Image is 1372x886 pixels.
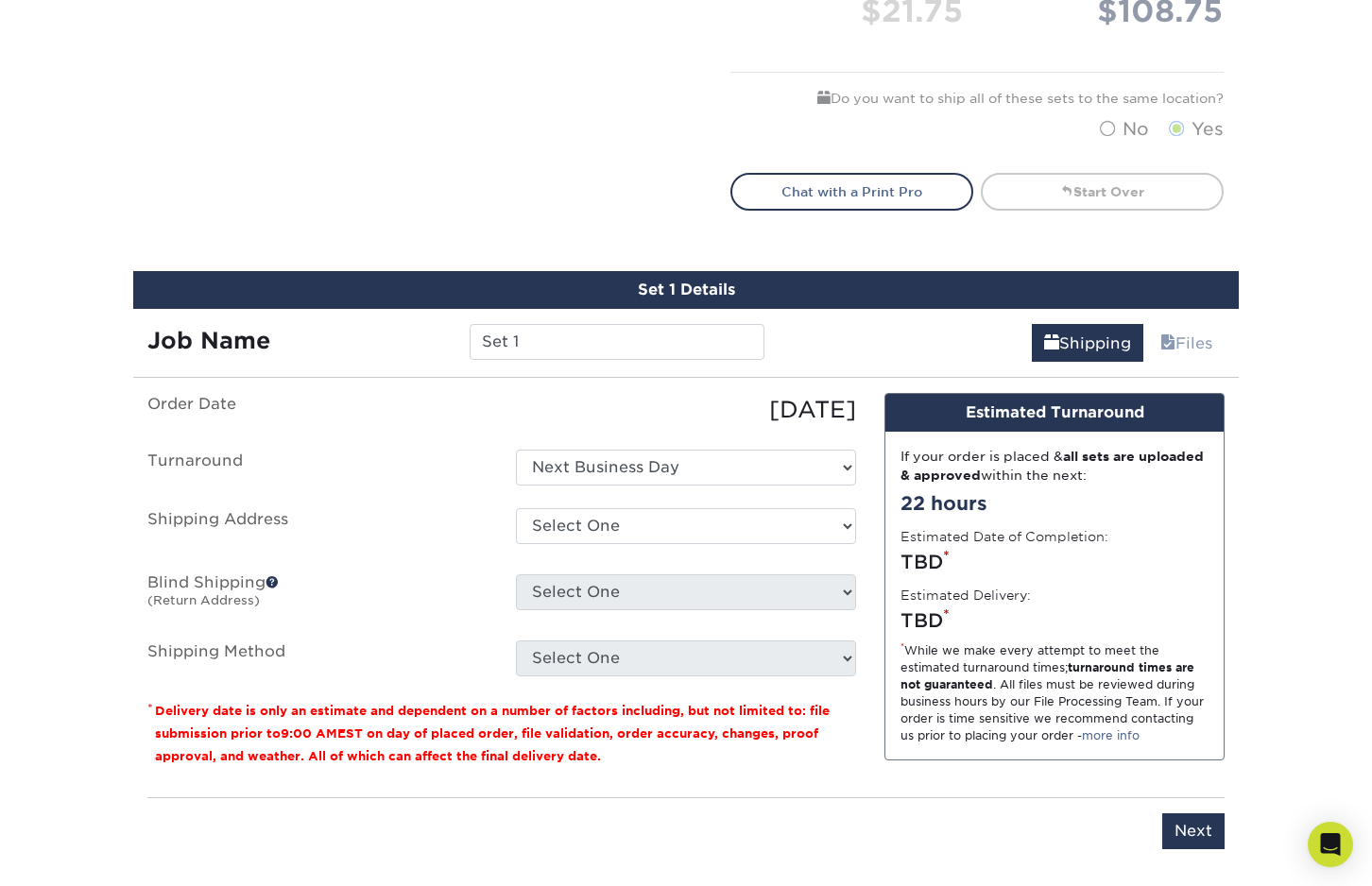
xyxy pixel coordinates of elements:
a: Start Over [981,173,1224,211]
span: shipping [1044,334,1059,352]
label: Turnaround [133,450,502,486]
a: Files [1148,324,1225,362]
span: 9:00 AM [281,726,337,741]
div: [DATE] [502,393,870,427]
label: Order Date [133,393,502,427]
label: Estimated Delivery: [900,586,1031,605]
strong: Job Name [147,327,270,354]
input: Enter a job name [470,324,763,360]
small: Delivery date is only an estimate and dependent on a number of factors including, but not limited... [155,704,830,763]
strong: turnaround times are not guaranteed [900,660,1194,691]
input: Next [1162,813,1225,849]
div: TBD [900,548,1209,576]
label: Estimated Date of Completion: [900,527,1108,546]
div: Open Intercom Messenger [1308,822,1353,867]
a: more info [1082,728,1140,742]
span: files [1160,334,1175,352]
label: Shipping Address [133,508,502,552]
div: TBD [900,606,1209,635]
div: While we make every attempt to meet the estimated turnaround times; . All files must be reviewed ... [900,642,1209,744]
small: (Return Address) [147,593,260,607]
div: Set 1 Details [133,271,1239,309]
label: Blind Shipping [133,574,502,618]
label: Shipping Method [133,640,502,676]
div: If your order is placed & within the next: [900,447,1209,486]
a: Chat with a Print Pro [730,173,973,211]
div: Estimated Turnaround [885,394,1224,432]
div: 22 hours [900,489,1209,518]
a: Shipping [1032,324,1143,362]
